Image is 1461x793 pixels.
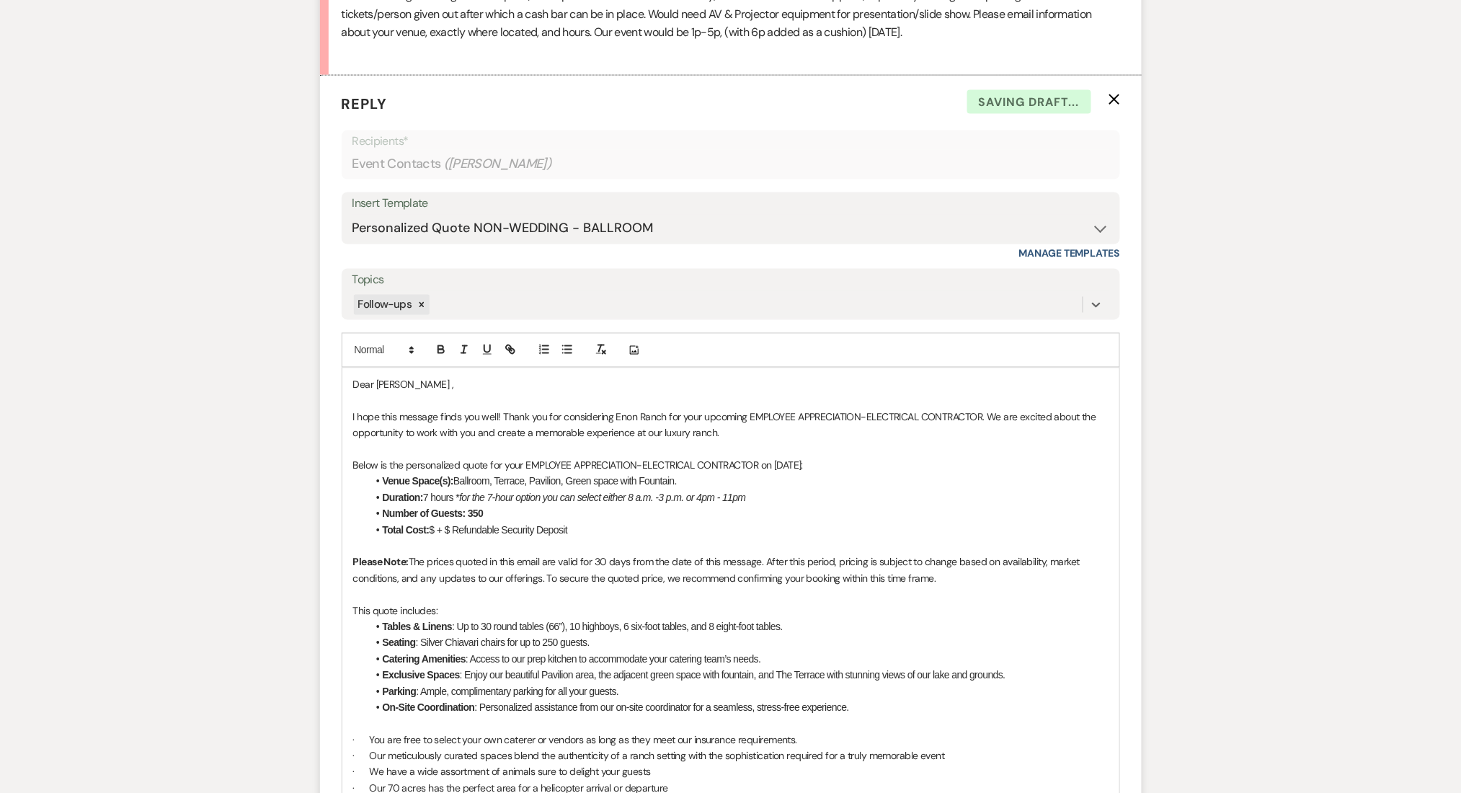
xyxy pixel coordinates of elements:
[368,700,1109,716] li: : Personalized assistance from our on-site coordinator for a seamless, stress-free experience.
[368,684,1109,700] li: : Ample, complimentary parking for all your guests.
[383,654,466,665] strong: Catering Amenities
[383,621,453,633] strong: Tables & Linens
[383,476,454,487] strong: Venue Space(s):
[368,635,1109,651] li: : Silver Chiavari chairs for up to 250 guests.
[383,637,416,649] strong: Seating
[353,377,1109,393] p: Dear [PERSON_NAME] ,
[353,732,1109,748] p: · You are free to select your own caterer or vendors as long as they meet our insurance requireme...
[353,458,1109,474] p: Below is the personalized quote for your EMPLOYEE APPRECIATION-ELECTRICAL CONTRACTOR on [DATE]:
[368,619,1109,635] li: : Up to 30 round tables (66”), 10 highboys, 6 six-foot tables, and 8 eight-foot tables.
[353,556,409,569] strong: Please Note:
[354,295,414,316] div: Follow-ups
[353,409,1109,442] p: I hope this message finds you well! Thank you for considering Enon Ranch for your upcoming EMPLOY...
[353,603,1109,619] p: This quote includes:
[368,490,1109,506] li: 7 hours *
[342,94,388,113] span: Reply
[1019,247,1120,260] a: Manage Templates
[383,508,484,520] strong: Number of Guests: 350
[383,492,423,504] strong: Duration:
[383,670,460,681] strong: Exclusive Spaces
[383,702,475,714] strong: On-Site Coordination
[444,154,552,174] span: ( [PERSON_NAME] )
[353,554,1109,587] p: The prices quoted in this email are valid for 30 days from the date of this message. After this p...
[967,90,1091,115] span: Saving draft...
[368,668,1109,683] li: : Enjoy our beautiful Pavilion area, the adjacent green space with fountain, and The Terrace with...
[459,492,745,504] em: for the 7-hour option you can select either 8 a.m. -3 p.m. or 4pm - 11pm
[352,132,1109,151] p: Recipients*
[353,764,1109,780] p: · We have a wide assortment of animals sure to delight your guests
[368,652,1109,668] li: : Access to our prep kitchen to accommodate your catering team’s needs.
[368,474,1109,489] li: Ballroom, Terrace, Pavilion, Green space with Fountain.
[352,194,1109,215] div: Insert Template
[383,686,417,698] strong: Parking
[368,523,1109,539] li: $ + $ Refundable Security Deposit
[353,748,1109,764] p: · Our meticulously curated spaces blend the authenticity of a ranch setting with the sophisticati...
[352,270,1109,291] label: Topics
[352,150,1109,178] div: Event Contacts
[383,525,430,536] strong: Total Cost:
